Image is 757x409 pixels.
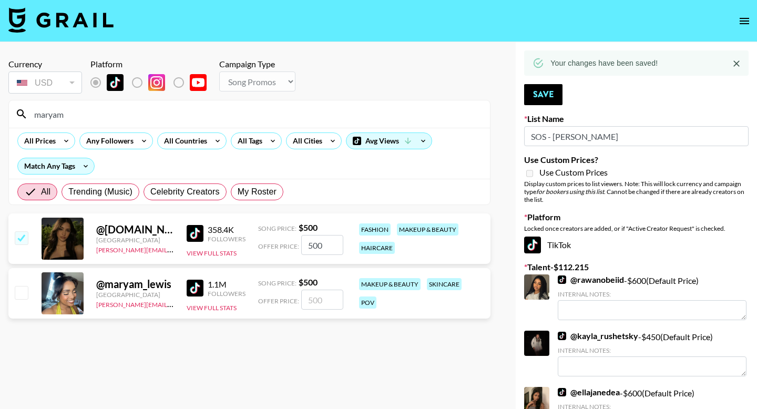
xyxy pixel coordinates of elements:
[359,223,391,236] div: fashion
[258,224,296,232] span: Song Price:
[8,59,82,69] div: Currency
[148,74,165,91] img: Instagram
[258,279,296,287] span: Song Price:
[80,133,136,149] div: Any Followers
[8,69,82,96] div: Remove selected talent to change your currency
[231,133,264,149] div: All Tags
[190,74,207,91] img: YouTube
[359,242,395,254] div: haircare
[524,237,749,253] div: TikTok
[558,331,638,341] a: @kayla_rushetsky
[208,235,245,243] div: Followers
[96,299,252,309] a: [PERSON_NAME][EMAIL_ADDRESS][DOMAIN_NAME]
[96,278,174,291] div: @ maryam_lewis
[150,186,220,198] span: Celebrity Creators
[208,279,245,290] div: 1.1M
[68,186,132,198] span: Trending (Music)
[427,278,462,290] div: skincare
[208,290,245,298] div: Followers
[734,11,755,32] button: open drawer
[397,223,458,236] div: makeup & beauty
[8,7,114,33] img: Grail Talent
[558,387,620,397] a: @ellajanedea
[301,290,343,310] input: 500
[90,59,215,69] div: Platform
[729,56,744,71] button: Close
[558,290,746,298] div: Internal Notes:
[11,74,80,92] div: USD
[524,262,749,272] label: Talent - $ 112.215
[359,296,376,309] div: pov
[187,280,203,296] img: TikTok
[238,186,277,198] span: My Roster
[524,155,749,165] label: Use Custom Prices?
[96,244,352,254] a: [PERSON_NAME][EMAIL_ADDRESS][PERSON_NAME][PERSON_NAME][DOMAIN_NAME]
[219,59,295,69] div: Campaign Type
[107,74,124,91] img: TikTok
[558,332,566,340] img: TikTok
[524,237,541,253] img: TikTok
[158,133,209,149] div: All Countries
[524,180,749,203] div: Display custom prices to list viewers. Note: This will lock currency and campaign type . Cannot b...
[258,242,299,250] span: Offer Price:
[187,304,237,312] button: View Full Stats
[90,71,215,94] div: Remove selected talent to change platforms
[558,274,746,320] div: - $ 600 (Default Price)
[187,249,237,257] button: View Full Stats
[524,84,562,105] button: Save
[28,106,484,122] input: Search by User Name
[536,188,604,196] em: for bookers using this list
[550,54,658,73] div: Your changes have been saved!
[558,331,746,376] div: - $ 450 (Default Price)
[18,133,58,149] div: All Prices
[96,236,174,244] div: [GEOGRAPHIC_DATA]
[558,388,566,396] img: TikTok
[187,225,203,242] img: TikTok
[558,346,746,354] div: Internal Notes:
[41,186,50,198] span: All
[96,223,174,236] div: @ [DOMAIN_NAME]
[558,275,566,284] img: TikTok
[539,167,608,178] span: Use Custom Prices
[208,224,245,235] div: 358.4K
[346,133,432,149] div: Avg Views
[558,274,624,285] a: @rawanobeiid
[299,222,318,232] strong: $ 500
[301,235,343,255] input: 500
[18,158,94,174] div: Match Any Tags
[524,212,749,222] label: Platform
[287,133,324,149] div: All Cities
[524,224,749,232] div: Locked once creators are added, or if "Active Creator Request" is checked.
[359,278,421,290] div: makeup & beauty
[258,297,299,305] span: Offer Price:
[299,277,318,287] strong: $ 500
[96,291,174,299] div: [GEOGRAPHIC_DATA]
[524,114,749,124] label: List Name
